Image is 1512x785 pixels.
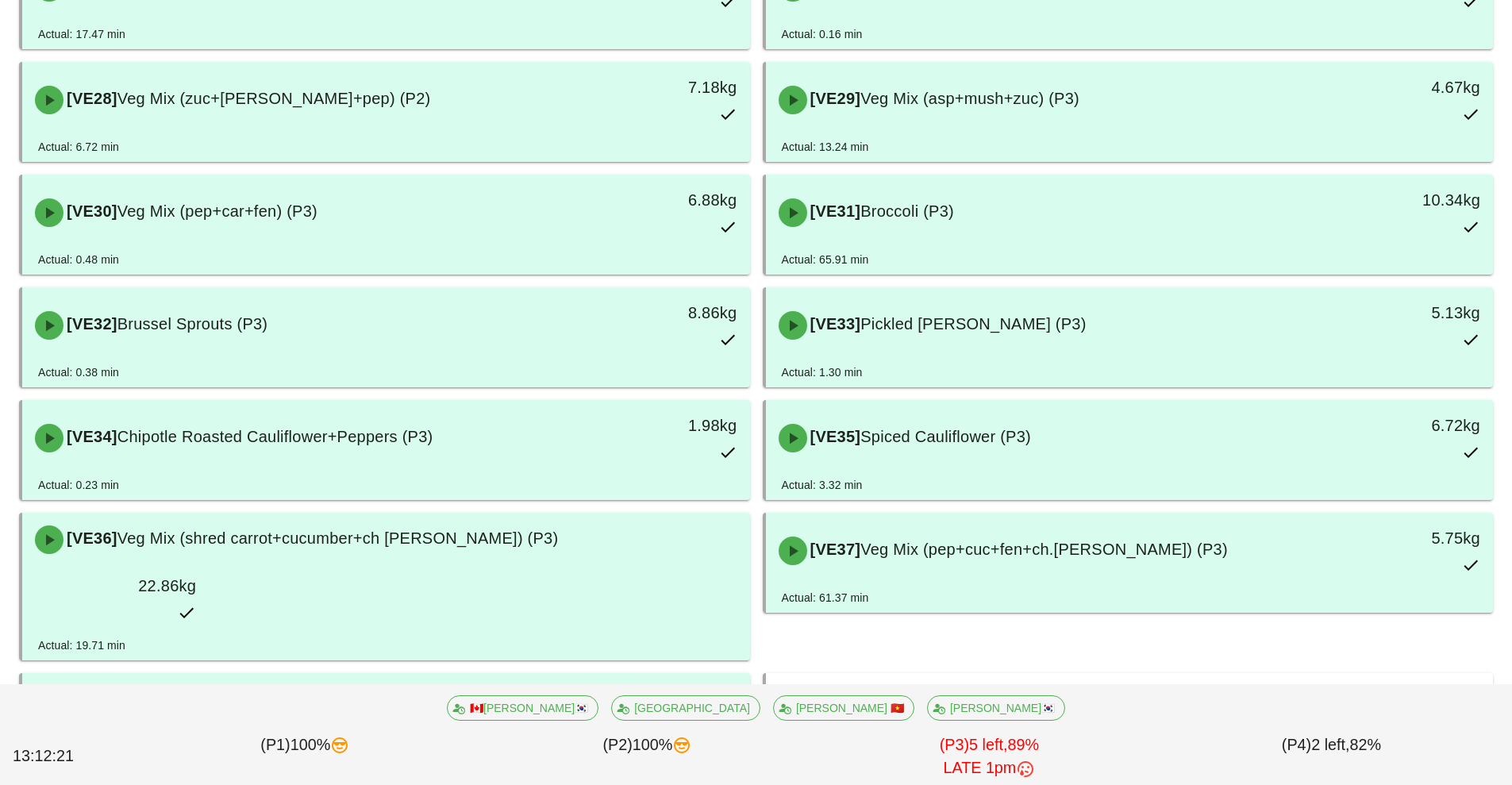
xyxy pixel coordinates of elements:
[1319,75,1480,100] div: 4.67kg
[1319,525,1480,551] div: 5.75kg
[38,138,119,156] div: Actual: 6.72 min
[117,428,433,445] span: Chipotle Roasted Cauliflower+Peppers (P3)
[807,428,861,445] span: [VE35]
[117,90,431,107] span: Veg Mix (zuc+[PERSON_NAME]+pep) (P2)
[807,90,861,107] span: [VE29]
[969,736,1007,753] span: 5 left,
[783,696,904,720] span: [PERSON_NAME] 🇻🇳
[860,315,1086,333] span: Pickled [PERSON_NAME] (P3)
[1319,187,1480,213] div: 10.34kg
[782,589,869,606] div: Actual: 61.37 min
[10,741,134,772] div: 13:12:21
[821,756,1157,780] div: LATE 1pm
[117,202,317,220] span: Veg Mix (pep+car+fen) (P3)
[117,315,268,333] span: Brussel Sprouts (P3)
[807,202,861,220] span: [VE31]
[575,413,737,438] div: 1.98kg
[782,251,869,268] div: Actual: 65.91 min
[63,428,117,445] span: [VE34]
[38,476,119,494] div: Actual: 0.23 min
[807,315,861,333] span: [VE33]
[38,251,119,268] div: Actual: 0.48 min
[457,696,588,720] span: 🇨🇦[PERSON_NAME]🇰🇷
[38,637,125,654] div: Actual: 19.71 min
[860,428,1031,445] span: Spiced Cauliflower (P3)
[63,529,117,547] span: [VE36]
[860,202,954,220] span: Broccoli (P3)
[575,300,737,325] div: 8.86kg
[63,90,117,107] span: [VE28]
[476,730,818,783] div: (P2) 100%
[1311,736,1349,753] span: 2 left,
[63,315,117,333] span: [VE32]
[782,476,863,494] div: Actual: 3.32 min
[782,364,863,381] div: Actual: 1.30 min
[782,138,869,156] div: Actual: 13.24 min
[575,75,737,100] div: 7.18kg
[575,187,737,213] div: 6.88kg
[117,529,559,547] span: Veg Mix (shred carrot+cucumber+ch [PERSON_NAME]) (P3)
[818,730,1160,783] div: (P3) 89%
[38,25,125,43] div: Actual: 17.47 min
[134,730,476,783] div: (P1) 100%
[63,202,117,220] span: [VE30]
[1319,300,1480,325] div: 5.13kg
[35,573,196,598] div: 22.86kg
[937,696,1055,720] span: [PERSON_NAME]🇰🇷
[782,25,863,43] div: Actual: 0.16 min
[860,90,1079,107] span: Veg Mix (asp+mush+zuc) (P3)
[621,696,750,720] span: [GEOGRAPHIC_DATA]
[38,364,119,381] div: Actual: 0.38 min
[807,541,861,558] span: [VE37]
[860,541,1228,558] span: Veg Mix (pep+cuc+fen+ch.[PERSON_NAME]) (P3)
[1160,730,1502,783] div: (P4) 82%
[1319,413,1480,438] div: 6.72kg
